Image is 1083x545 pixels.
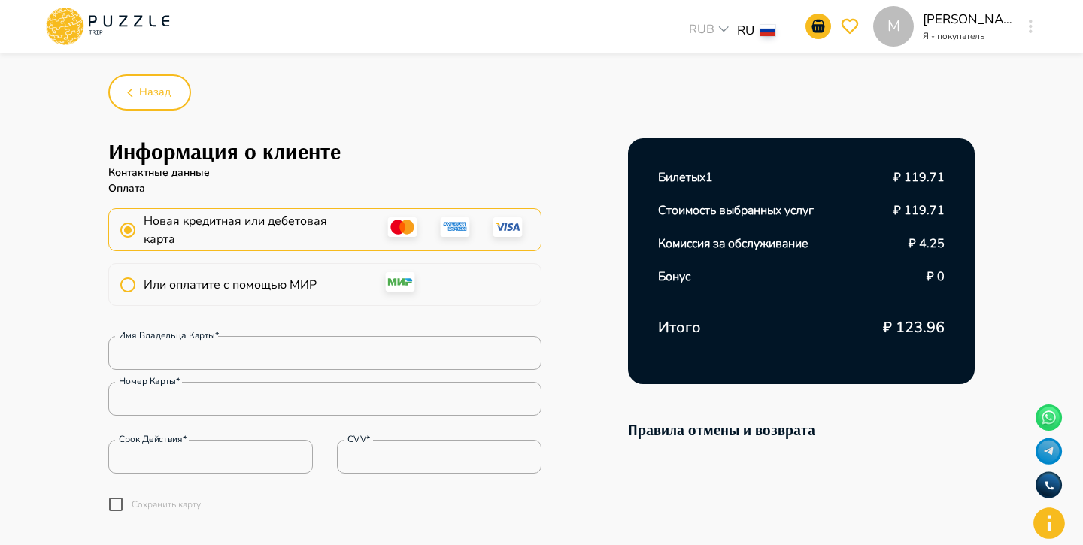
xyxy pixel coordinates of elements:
label: Срок действия* [119,433,187,446]
p: RU [737,21,754,41]
label: Номер карты* [119,375,180,388]
button: Назад [108,74,191,111]
label: Имя владельца карты* [119,329,220,342]
p: ₽ 0 [927,268,945,286]
button: go-to-basket-submit-button [805,14,831,39]
p: ₽ 119.71 [893,201,945,220]
p: Я - покупатель [923,29,1013,43]
p: ₽ 4.25 [909,235,945,253]
p: Стоимость выбранных услуг [658,201,814,220]
div: RUB [684,20,737,42]
p: ₽ 123.96 [883,316,945,339]
span: Назад [139,83,171,102]
button: go-to-wishlist-submit-button [837,14,863,39]
p: Итого [658,316,701,339]
p: Контактные данные [108,165,541,180]
span: Новая кредитная или дебетовая карта [144,212,357,248]
p: Оплата [108,180,541,196]
p: Бонус [658,268,690,286]
p: Билеты x 1 [658,168,713,186]
h1: Информация о клиенте [108,138,541,165]
p: Комиссия за обслуживание [658,235,808,253]
p: Сохранить карту [132,498,201,511]
p: ₽ 119.71 [893,168,945,186]
div: M [873,6,914,47]
p: [PERSON_NAME] [923,10,1013,29]
a: Правила отмены и возврата [628,420,815,439]
span: Или оплатите с помощью МИР [144,276,317,294]
img: lang [760,25,775,36]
